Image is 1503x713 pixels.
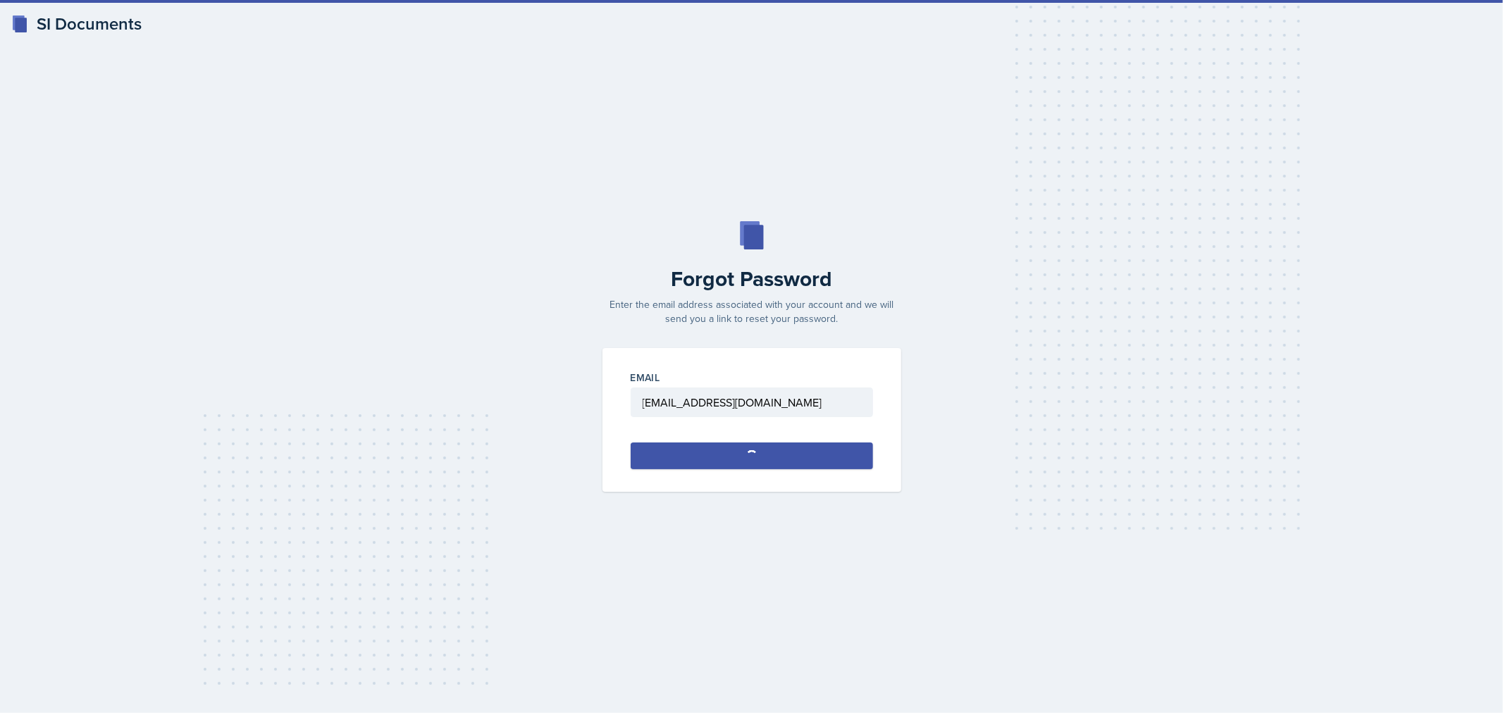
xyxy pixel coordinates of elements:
[631,371,660,385] label: Email
[594,297,910,325] p: Enter the email address associated with your account and we will send you a link to reset your pa...
[631,387,873,417] input: Email
[594,266,910,292] h2: Forgot Password
[11,11,142,37] a: SI Documents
